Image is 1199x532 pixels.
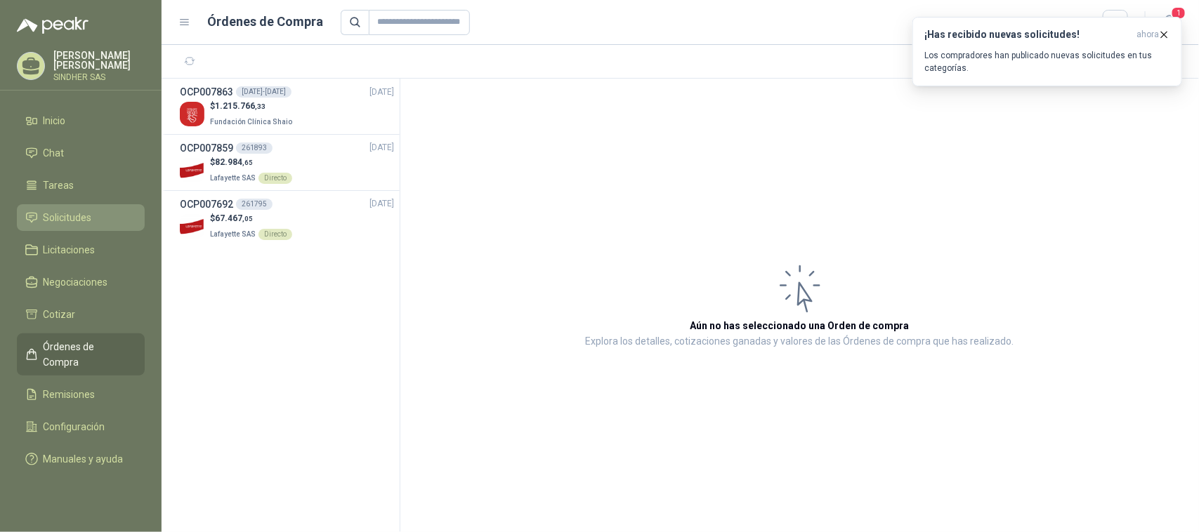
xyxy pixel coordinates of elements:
span: Remisiones [44,387,96,402]
a: Licitaciones [17,237,145,263]
span: Manuales y ayuda [44,451,124,467]
span: Lafayette SAS [210,174,256,182]
span: Inicio [44,113,66,128]
span: ,05 [242,215,253,222]
p: $ [210,156,292,169]
a: Inicio [17,107,145,134]
div: Directo [258,229,292,240]
img: Logo peakr [17,17,89,34]
span: 1.215.766 [215,101,266,111]
span: Chat [44,145,65,161]
button: 1 [1157,10,1182,35]
h3: OCP007863 [180,84,233,100]
span: 67.467 [215,213,253,223]
span: [DATE] [369,141,394,154]
a: Órdenes de Compra [17,333,145,375]
p: [PERSON_NAME] [PERSON_NAME] [53,51,145,70]
div: [DATE]-[DATE] [236,86,291,98]
h1: Órdenes de Compra [208,12,324,32]
span: 1 [1171,6,1186,20]
span: [DATE] [369,197,394,211]
h3: OCP007859 [180,140,233,156]
img: Company Logo [180,158,204,182]
h3: OCP007692 [180,197,233,212]
span: Configuración [44,419,105,434]
div: Directo [258,173,292,184]
a: Configuración [17,413,145,440]
a: Chat [17,140,145,166]
a: Solicitudes [17,204,145,231]
span: Negociaciones [44,274,108,290]
span: Tareas [44,178,74,193]
span: Lafayette SAS [210,230,256,238]
span: ,65 [242,159,253,166]
h3: Aún no has seleccionado una Orden de compra [690,318,910,333]
span: [DATE] [369,86,394,99]
span: ahora [1136,29,1159,41]
a: OCP007859261893[DATE] Company Logo$82.984,65Lafayette SASDirecto [180,140,394,185]
a: Negociaciones [17,269,145,295]
a: OCP007692261795[DATE] Company Logo$67.467,05Lafayette SASDirecto [180,197,394,241]
p: Explora los detalles, cotizaciones ganadas y valores de las Órdenes de compra que has realizado. [586,333,1014,350]
p: Los compradores han publicado nuevas solicitudes en tus categorías. [924,49,1170,74]
div: 261893 [236,142,273,154]
a: Manuales y ayuda [17,446,145,472]
span: Licitaciones [44,242,96,258]
h3: ¡Has recibido nuevas solicitudes! [924,29,1131,41]
span: ,33 [255,102,266,110]
p: SINDHER SAS [53,73,145,81]
span: Fundación Clínica Shaio [210,118,292,126]
div: 261795 [236,199,273,210]
button: ¡Has recibido nuevas solicitudes!ahora Los compradores han publicado nuevas solicitudes en tus ca... [912,17,1182,86]
img: Company Logo [180,214,204,239]
span: 82.984 [215,157,253,167]
a: Cotizar [17,301,145,328]
p: $ [210,100,295,113]
span: Cotizar [44,307,76,322]
a: OCP007863[DATE]-[DATE][DATE] Company Logo$1.215.766,33Fundación Clínica Shaio [180,84,394,128]
a: Tareas [17,172,145,199]
a: Remisiones [17,381,145,408]
span: Órdenes de Compra [44,339,131,370]
span: Solicitudes [44,210,92,225]
img: Company Logo [180,102,204,126]
p: $ [210,212,292,225]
